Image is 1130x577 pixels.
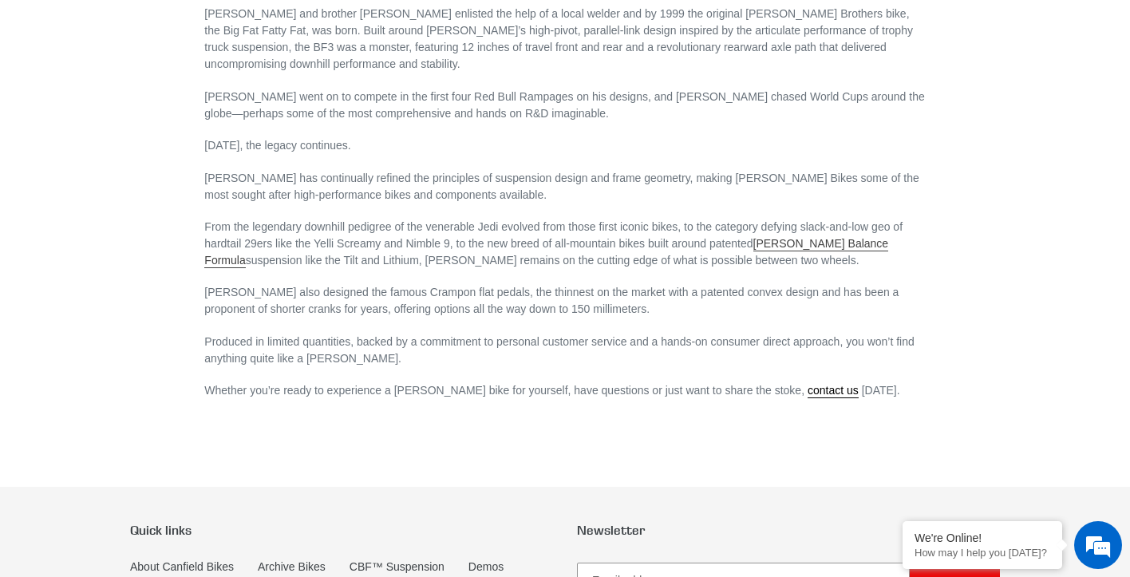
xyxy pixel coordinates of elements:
[204,89,925,122] p: [PERSON_NAME] went on to compete in the first four Red Bull Rampages on his designs, and [PERSON_...
[204,334,925,367] p: Produced in limited quantities, backed by a commitment to personal customer service and a hands-o...
[468,560,504,573] a: Demos
[258,560,326,573] a: Archive Bikes
[130,523,553,538] p: Quick links
[204,6,925,73] p: [PERSON_NAME] and brother [PERSON_NAME] enlisted the help of a local welder and by 1999 the origi...
[577,523,1000,538] p: Newsletter
[204,137,925,154] p: [DATE], the legacy continues.
[204,219,925,269] p: From the legendary downhill pedigree of the venerable Jedi evolved from those first iconic bikes,...
[93,182,220,343] span: We're online!
[107,89,292,110] div: Chat with us now
[915,547,1050,559] p: How may I help you today?
[204,382,925,399] p: Whether you’re ready to experience a [PERSON_NAME] bike for yourself, have questions or just want...
[262,8,300,46] div: Minimize live chat window
[350,560,444,573] a: CBF™ Suspension
[130,560,234,573] a: About Canfield Bikes
[18,88,41,112] div: Navigation go back
[204,284,925,318] p: [PERSON_NAME] also designed the famous Crampon flat pedals, the thinnest on the market with a pat...
[808,384,859,398] a: contact us
[204,170,925,204] p: [PERSON_NAME] has continually refined the principles of suspension design and frame geometry, mak...
[8,397,304,453] textarea: Type your message and hit 'Enter'
[915,532,1050,544] div: We're Online!
[51,80,91,120] img: d_696896380_company_1647369064580_696896380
